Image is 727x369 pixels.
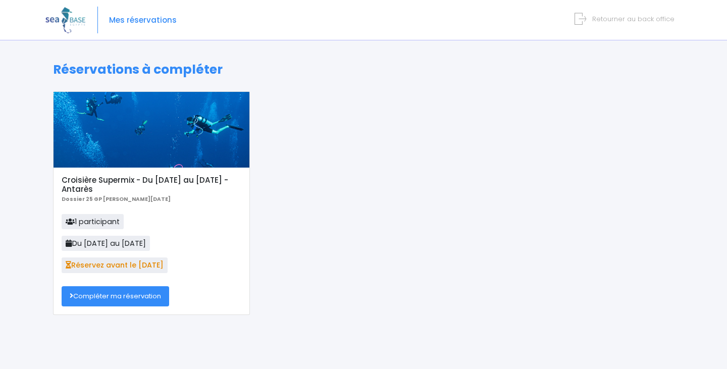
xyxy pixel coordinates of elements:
[62,286,169,306] a: Compléter ma réservation
[579,14,674,24] a: Retourner au back office
[62,176,241,194] h5: Croisière Supermix - Du [DATE] au [DATE] - Antarès
[592,14,674,24] span: Retourner au back office
[62,257,168,273] span: Réservez avant le [DATE]
[62,236,150,251] span: Du [DATE] au [DATE]
[62,195,171,203] b: Dossier 25 GP [PERSON_NAME][DATE]
[53,62,674,77] h1: Réservations à compléter
[62,214,124,229] span: 1 participant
